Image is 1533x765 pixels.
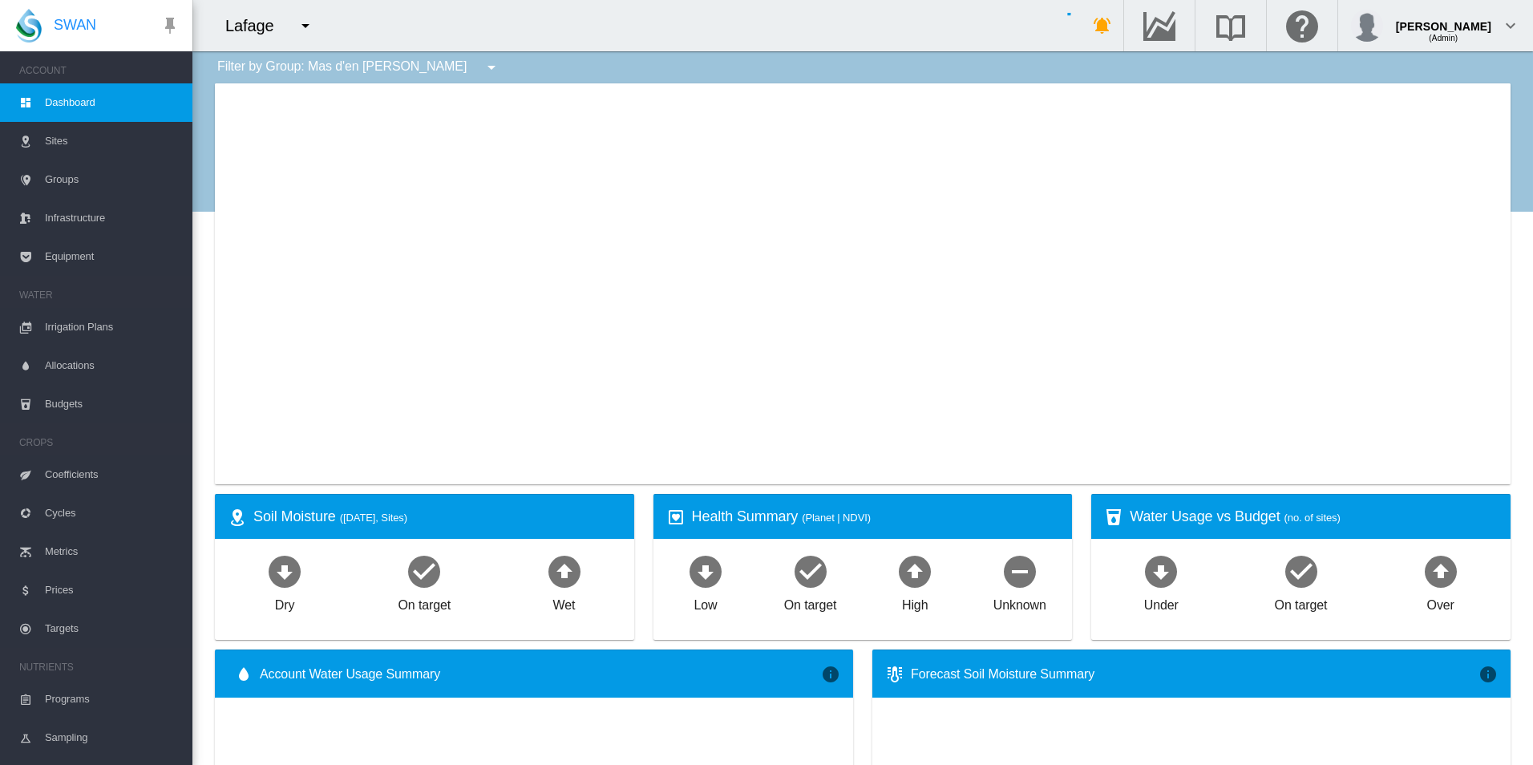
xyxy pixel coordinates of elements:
[545,552,584,590] md-icon: icon-arrow-up-bold-circle
[1144,590,1179,614] div: Under
[45,122,180,160] span: Sites
[993,590,1046,614] div: Unknown
[234,665,253,684] md-icon: icon-water
[1130,507,1498,527] div: Water Usage vs Budget
[1282,552,1321,590] md-icon: icon-checkbox-marked-circle
[45,455,180,494] span: Coefficients
[19,282,180,308] span: WATER
[19,58,180,83] span: ACCOUNT
[1001,552,1039,590] md-icon: icon-minus-circle
[911,666,1478,683] div: Forecast Soil Moisture Summary
[205,51,512,83] div: Filter by Group: Mas d'en [PERSON_NAME]
[1429,34,1458,42] span: (Admin)
[1396,12,1491,28] div: [PERSON_NAME]
[553,590,576,614] div: Wet
[1283,16,1321,35] md-icon: Click here for help
[1140,16,1179,35] md-icon: Go to the Data Hub
[45,199,180,237] span: Infrastructure
[275,590,295,614] div: Dry
[45,83,180,122] span: Dashboard
[45,680,180,718] span: Programs
[405,552,443,590] md-icon: icon-checkbox-marked-circle
[1422,552,1460,590] md-icon: icon-arrow-up-bold-circle
[296,16,315,35] md-icon: icon-menu-down
[692,507,1060,527] div: Health Summary
[1275,590,1328,614] div: On target
[902,590,928,614] div: High
[1086,10,1118,42] button: icon-bell-ring
[694,590,717,614] div: Low
[45,346,180,385] span: Allocations
[45,308,180,346] span: Irrigation Plans
[666,508,686,527] md-icon: icon-heart-box-outline
[1478,665,1498,684] md-icon: icon-information
[340,512,407,524] span: ([DATE], Sites)
[45,532,180,571] span: Metrics
[1142,552,1180,590] md-icon: icon-arrow-down-bold-circle
[802,512,871,524] span: (Planet | NDVI)
[265,552,304,590] md-icon: icon-arrow-down-bold-circle
[1093,16,1112,35] md-icon: icon-bell-ring
[45,718,180,757] span: Sampling
[289,10,322,42] button: icon-menu-down
[1104,508,1123,527] md-icon: icon-cup-water
[160,16,180,35] md-icon: icon-pin
[475,51,508,83] button: icon-menu-down
[398,590,451,614] div: On target
[1211,16,1250,35] md-icon: Search the knowledge base
[45,385,180,423] span: Budgets
[45,237,180,276] span: Equipment
[45,494,180,532] span: Cycles
[19,430,180,455] span: CROPS
[225,14,289,37] div: Lafage
[896,552,934,590] md-icon: icon-arrow-up-bold-circle
[821,665,840,684] md-icon: icon-information
[784,590,837,614] div: On target
[1351,10,1383,42] img: profile.jpg
[885,665,904,684] md-icon: icon-thermometer-lines
[686,552,725,590] md-icon: icon-arrow-down-bold-circle
[16,9,42,42] img: SWAN-Landscape-Logo-Colour-drop.png
[1501,16,1520,35] md-icon: icon-chevron-down
[45,609,180,648] span: Targets
[228,508,247,527] md-icon: icon-map-marker-radius
[1284,512,1341,524] span: (no. of sites)
[54,15,96,35] span: SWAN
[260,666,821,683] span: Account Water Usage Summary
[45,571,180,609] span: Prices
[482,58,501,77] md-icon: icon-menu-down
[791,552,830,590] md-icon: icon-checkbox-marked-circle
[19,654,180,680] span: NUTRIENTS
[45,160,180,199] span: Groups
[253,507,621,527] div: Soil Moisture
[1427,590,1454,614] div: Over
